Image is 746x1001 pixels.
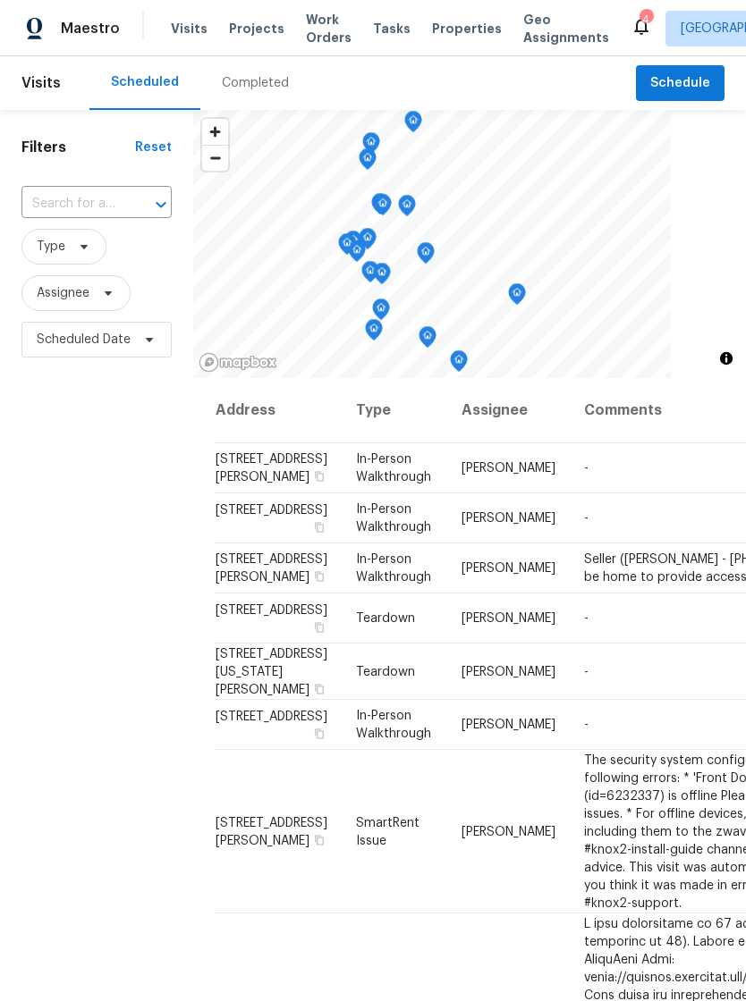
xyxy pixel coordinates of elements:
[356,816,420,846] span: SmartRent Issue
[419,326,437,354] div: Map marker
[311,568,327,585] button: Copy Address
[356,453,431,484] span: In-Person Walkthrough
[584,512,589,525] span: -
[373,22,411,35] span: Tasks
[432,20,502,38] span: Properties
[356,665,415,677] span: Teardown
[462,825,555,837] span: [PERSON_NAME]
[199,352,277,373] a: Mapbox homepage
[584,665,589,677] span: -
[202,145,228,171] button: Zoom out
[21,63,61,103] span: Visits
[359,228,377,256] div: Map marker
[356,553,431,584] span: In-Person Walkthrough
[417,242,435,270] div: Map marker
[311,680,327,696] button: Copy Address
[404,111,422,139] div: Map marker
[135,139,172,156] div: Reset
[111,73,179,91] div: Scheduled
[311,726,327,742] button: Copy Address
[202,146,228,171] span: Zoom out
[216,816,327,846] span: [STREET_ADDRESS][PERSON_NAME]
[362,132,380,160] div: Map marker
[215,378,342,443] th: Address
[342,378,447,443] th: Type
[61,20,120,38] span: Maestro
[462,562,555,575] span: [PERSON_NAME]
[216,604,327,617] span: [STREET_ADDRESS]
[222,74,289,92] div: Completed
[584,719,589,731] span: -
[584,462,589,475] span: -
[508,283,526,311] div: Map marker
[216,453,327,484] span: [STREET_ADDRESS][PERSON_NAME]
[216,647,327,695] span: [STREET_ADDRESS][US_STATE][PERSON_NAME]
[640,11,652,29] div: 4
[348,240,366,268] div: Map marker
[636,65,725,102] button: Schedule
[523,11,609,46] span: Geo Assignments
[721,349,732,368] span: Toggle attribution
[202,119,228,145] button: Zoom in
[365,319,383,347] div: Map marker
[338,233,356,261] div: Map marker
[356,503,431,534] span: In-Person Walkthrough
[450,350,468,378] div: Map marker
[447,378,570,443] th: Assignee
[311,619,327,635] button: Copy Address
[371,193,389,221] div: Map marker
[216,504,327,517] span: [STREET_ADDRESS]
[356,710,431,740] span: In-Person Walkthrough
[650,72,710,95] span: Schedule
[311,468,327,484] button: Copy Address
[462,512,555,525] span: [PERSON_NAME]
[398,195,416,223] div: Map marker
[311,519,327,535] button: Copy Address
[21,190,122,218] input: Search for an address...
[359,148,377,176] div: Map marker
[462,719,555,731] span: [PERSON_NAME]
[356,612,415,625] span: Teardown
[462,665,555,677] span: [PERSON_NAME]
[229,20,284,38] span: Projects
[584,612,589,625] span: -
[374,194,392,222] div: Map marker
[21,139,135,156] h1: Filters
[311,831,327,847] button: Copy Address
[716,348,737,369] button: Toggle attribution
[373,263,391,290] div: Map marker
[306,11,352,46] span: Work Orders
[193,110,671,378] canvas: Map
[37,284,89,302] span: Assignee
[148,192,174,217] button: Open
[37,331,131,349] span: Scheduled Date
[171,20,208,38] span: Visits
[344,231,362,258] div: Map marker
[37,238,65,256] span: Type
[372,299,390,326] div: Map marker
[361,261,379,289] div: Map marker
[462,612,555,625] span: [PERSON_NAME]
[216,711,327,723] span: [STREET_ADDRESS]
[462,462,555,475] span: [PERSON_NAME]
[216,553,327,584] span: [STREET_ADDRESS][PERSON_NAME]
